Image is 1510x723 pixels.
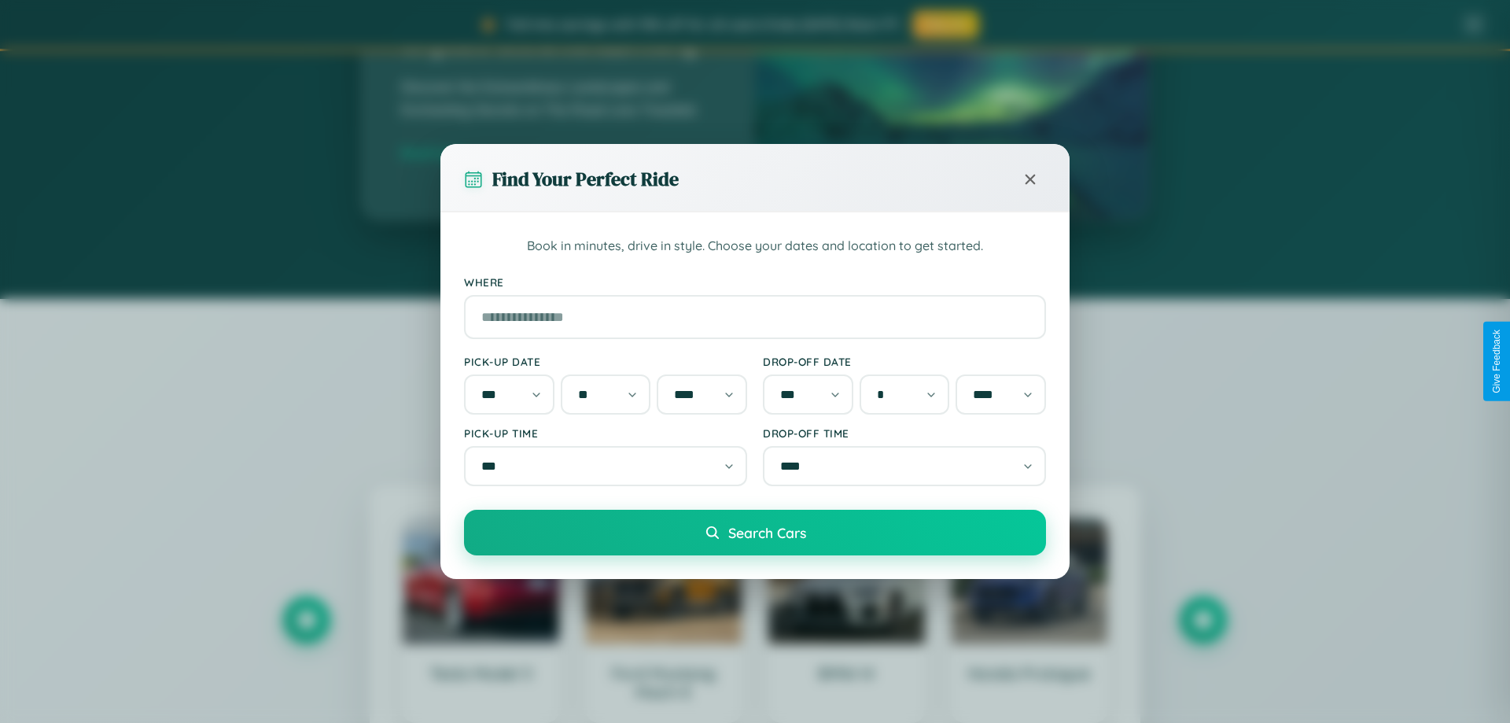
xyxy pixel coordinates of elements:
label: Pick-up Time [464,426,747,440]
label: Drop-off Date [763,355,1046,368]
p: Book in minutes, drive in style. Choose your dates and location to get started. [464,236,1046,256]
h3: Find Your Perfect Ride [492,166,679,192]
label: Pick-up Date [464,355,747,368]
span: Search Cars [728,524,806,541]
label: Where [464,275,1046,289]
label: Drop-off Time [763,426,1046,440]
button: Search Cars [464,510,1046,555]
